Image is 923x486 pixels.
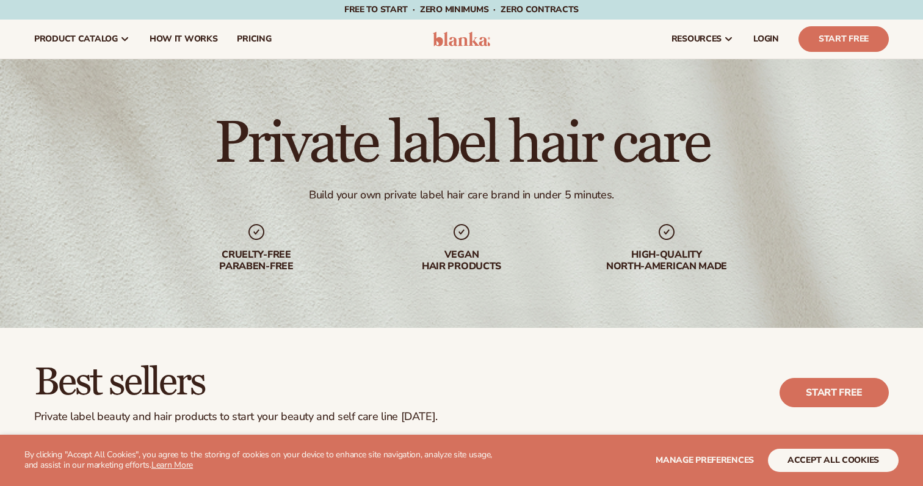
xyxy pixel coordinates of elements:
[780,378,889,407] a: Start free
[214,115,709,173] h1: Private label hair care
[383,249,540,272] div: Vegan hair products
[656,449,754,472] button: Manage preferences
[433,32,491,46] img: logo
[344,4,579,15] span: Free to start · ZERO minimums · ZERO contracts
[151,459,193,471] a: Learn More
[34,362,438,403] h2: Best sellers
[140,20,228,59] a: How It Works
[753,34,779,44] span: LOGIN
[309,188,614,202] div: Build your own private label hair care brand in under 5 minutes.
[798,26,889,52] a: Start Free
[768,449,899,472] button: accept all cookies
[34,34,118,44] span: product catalog
[744,20,789,59] a: LOGIN
[588,249,745,272] div: High-quality North-american made
[671,34,722,44] span: resources
[34,410,438,424] div: Private label beauty and hair products to start your beauty and self care line [DATE].
[24,450,501,471] p: By clicking "Accept All Cookies", you agree to the storing of cookies on your device to enhance s...
[178,249,335,272] div: cruelty-free paraben-free
[662,20,744,59] a: resources
[237,34,271,44] span: pricing
[150,34,218,44] span: How It Works
[227,20,281,59] a: pricing
[24,20,140,59] a: product catalog
[656,454,754,466] span: Manage preferences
